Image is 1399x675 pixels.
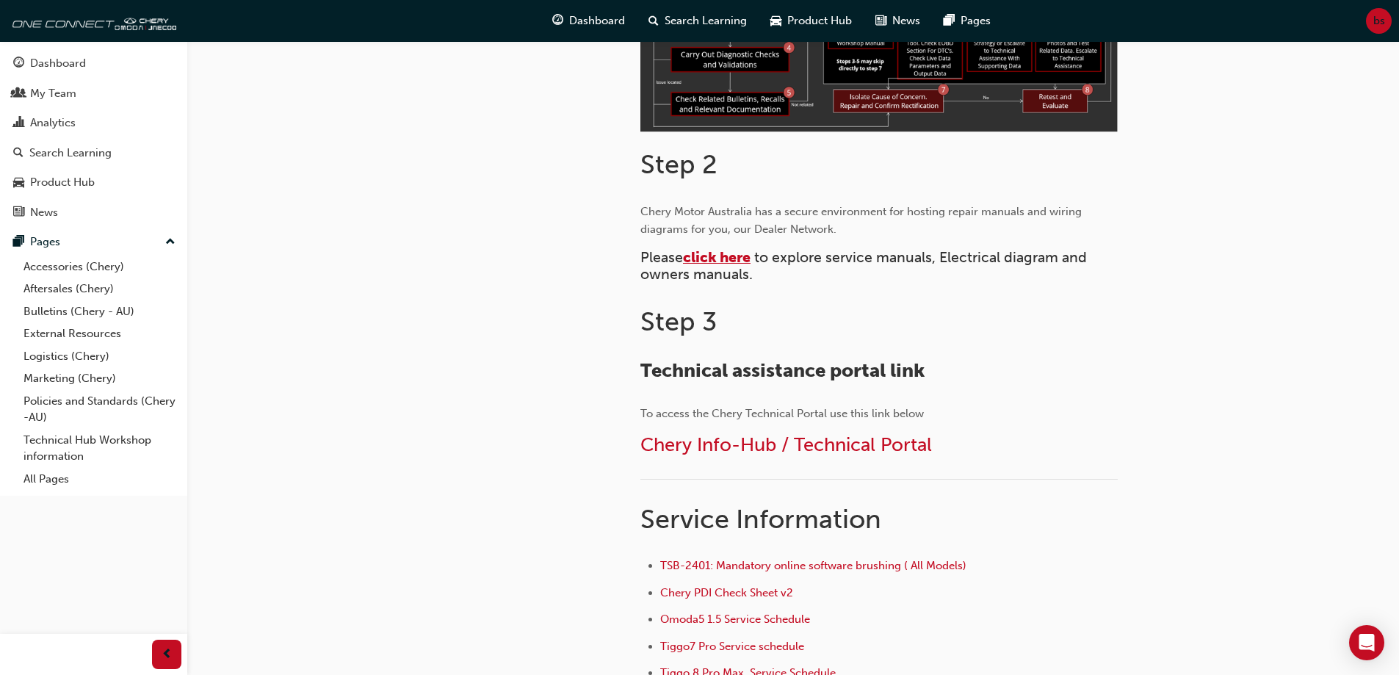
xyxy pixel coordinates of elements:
span: Search Learning [665,12,747,29]
span: car-icon [770,12,781,30]
div: Open Intercom Messenger [1349,625,1384,660]
div: Search Learning [29,145,112,162]
a: News [6,199,181,226]
a: All Pages [18,468,181,491]
a: External Resources [18,322,181,345]
a: Bulletins (Chery - AU) [18,300,181,323]
a: My Team [6,80,181,107]
span: news-icon [875,12,886,30]
a: search-iconSearch Learning [637,6,759,36]
span: people-icon [13,87,24,101]
span: up-icon [165,233,176,252]
span: Service Information [640,503,881,535]
span: Chery Motor Australia has a secure environment for hosting repair manuals and wiring diagrams for... [640,205,1085,236]
a: Analytics [6,109,181,137]
span: chart-icon [13,117,24,130]
span: pages-icon [944,12,955,30]
a: Tiggo7 Pro Service schedule [660,640,804,653]
button: DashboardMy TeamAnalyticsSearch LearningProduct HubNews [6,47,181,228]
span: guage-icon [552,12,563,30]
a: Omoda5 1.5 Service Schedule [660,613,810,626]
span: to explore service manuals, Electrical diagram and owners manuals. [640,249,1091,283]
a: news-iconNews [864,6,932,36]
span: Pages [961,12,991,29]
button: bs [1366,8,1392,34]
span: Please [640,249,683,266]
span: News [892,12,920,29]
span: news-icon [13,206,24,220]
span: search-icon [648,12,659,30]
span: bs [1373,12,1385,29]
a: Technical Hub Workshop information [18,429,181,468]
span: car-icon [13,176,24,189]
div: Product Hub [30,174,95,191]
a: Aftersales (Chery) [18,278,181,300]
span: Product Hub [787,12,852,29]
div: Dashboard [30,55,86,72]
button: Pages [6,228,181,256]
a: Search Learning [6,140,181,167]
a: Product Hub [6,169,181,196]
div: Pages [30,234,60,250]
span: To access the Chery Technical Portal use this link below [640,407,924,420]
a: pages-iconPages [932,6,1002,36]
span: Technical assistance portal link [640,359,925,382]
span: Step 2 [640,148,717,180]
a: Dashboard [6,50,181,77]
a: Accessories (Chery) [18,256,181,278]
span: Dashboard [569,12,625,29]
span: prev-icon [162,646,173,664]
a: Policies and Standards (Chery -AU) [18,390,181,429]
span: guage-icon [13,57,24,71]
a: Chery Info-Hub / Technical Portal [640,433,932,456]
span: search-icon [13,147,24,160]
a: guage-iconDashboard [541,6,637,36]
a: car-iconProduct Hub [759,6,864,36]
a: Chery PDI Check Sheet v2 [660,586,793,599]
div: My Team [30,85,76,102]
a: Marketing (Chery) [18,367,181,390]
a: Logistics (Chery) [18,345,181,368]
div: News [30,204,58,221]
a: TSB-2401: Mandatory online software brushing ( All Models) [660,559,966,572]
span: pages-icon [13,236,24,249]
img: oneconnect [7,6,176,35]
div: Analytics [30,115,76,131]
a: click here [683,249,751,266]
span: Step 3 [640,306,717,337]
